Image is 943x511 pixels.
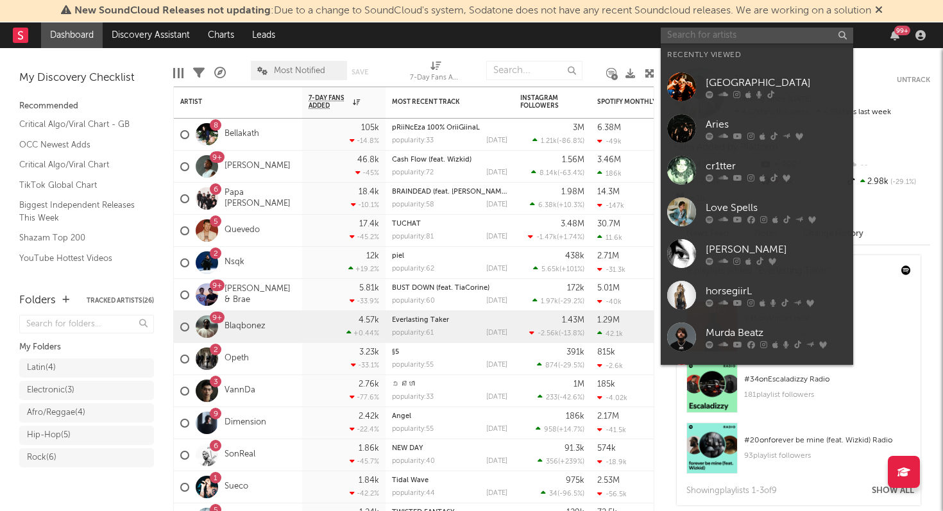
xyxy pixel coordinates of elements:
[597,265,625,274] div: -31.3k
[744,387,911,403] div: 181 playlist followers
[561,266,582,273] span: +101 %
[486,137,507,144] div: [DATE]
[486,458,507,465] div: [DATE]
[359,380,379,389] div: 2.76k
[597,188,620,196] div: 14.3M
[706,325,847,340] div: Murda Beatz
[706,200,847,215] div: Love Spells
[706,158,847,174] div: cr1tter
[538,393,584,401] div: ( )
[597,297,622,306] div: -40k
[19,448,154,467] a: Rock(6)
[392,426,434,433] div: popularity: 55
[225,129,259,140] a: Bellakath
[528,233,584,241] div: ( )
[392,413,411,420] a: Angel
[19,381,154,400] a: Electronic(3)
[560,362,582,369] span: -29.5 %
[350,425,379,433] div: -22.4 %
[74,6,871,16] span: : Due to a change to SoundCloud's system, Sodatone does not have any recent Soundcloud releases. ...
[546,394,557,401] span: 233
[392,233,434,240] div: popularity: 81
[392,477,507,484] div: Tidal Wave
[559,170,582,177] span: -63.4 %
[392,445,507,452] div: NEW DAY
[392,381,507,388] div: ១ សីហា
[486,330,507,337] div: [DATE]
[359,412,379,421] div: 2.42k
[350,457,379,465] div: -45.7 %
[562,316,584,324] div: 1.43M
[539,170,557,177] span: 8.14k
[531,169,584,177] div: ( )
[875,6,883,16] span: Dismiss
[872,487,914,495] button: Show All
[559,394,582,401] span: -42.6 %
[392,381,415,388] a: ១ សីហា
[352,69,368,76] button: Save
[597,476,620,485] div: 2.53M
[549,490,557,498] span: 34
[74,6,271,16] span: New SoundCloud Releases not updating
[561,330,582,337] span: -13.8 %
[392,201,434,208] div: popularity: 58
[597,394,627,402] div: -4.02k
[536,234,557,241] span: -1.47k
[566,412,584,421] div: 186k
[392,169,434,176] div: popularity: 72
[894,26,910,35] div: 99 +
[243,22,284,48] a: Leads
[661,316,853,358] a: Murda Beatz
[686,483,777,499] div: Showing playlist s 1- 3 of 9
[392,188,509,196] a: BRAINDEAD (feat. [PERSON_NAME])
[486,233,507,240] div: [DATE]
[392,156,507,163] div: Cash Flow (feat. Wizkid)
[532,137,584,145] div: ( )
[597,252,619,260] div: 2.71M
[357,156,379,164] div: 46.8k
[565,252,584,260] div: 438k
[392,490,435,497] div: popularity: 44
[661,66,853,108] a: [GEOGRAPHIC_DATA]
[597,98,693,106] div: Spotify Monthly Listeners
[19,158,141,172] a: Critical Algo/Viral Chart
[173,54,183,92] div: Edit Columns
[19,426,154,445] a: Hip-Hop(5)
[667,47,847,63] div: Recently Viewed
[530,201,584,209] div: ( )
[541,138,557,145] span: 1.21k
[486,394,507,401] div: [DATE]
[541,489,584,498] div: ( )
[392,265,434,272] div: popularity: 62
[19,178,141,192] a: TikTok Global Chart
[225,353,249,364] a: Opeth
[41,22,103,48] a: Dashboard
[744,433,911,448] div: # 20 on forever be mine (feat. Wizkid) Radio
[359,188,379,196] div: 18.4k
[19,198,141,224] a: Biggest Independent Releases This Week
[309,94,350,110] span: 7-Day Fans Added
[214,54,226,92] div: A&R Pipeline
[350,489,379,498] div: -42.2 %
[225,225,260,236] a: Quevedo
[193,54,205,92] div: Filters
[559,426,582,433] span: +14.7 %
[486,61,582,80] input: Search...
[661,149,853,191] a: cr1tter
[597,444,616,453] div: 574k
[597,362,623,370] div: -2.6k
[845,157,930,174] div: --
[27,450,56,465] div: Rock ( 6 )
[541,298,558,305] span: 1.97k
[350,297,379,305] div: -33.9 %
[19,251,141,265] a: YouTube Hottest Videos
[597,412,619,421] div: 2.17M
[225,188,296,210] a: Papa [PERSON_NAME]
[597,137,622,146] div: -49k
[544,426,557,433] span: 958
[486,265,507,272] div: [DATE]
[225,284,296,306] a: [PERSON_NAME] & Brae
[392,317,449,324] a: Everlasting Taker
[538,457,584,465] div: ( )
[559,138,582,145] span: -86.8 %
